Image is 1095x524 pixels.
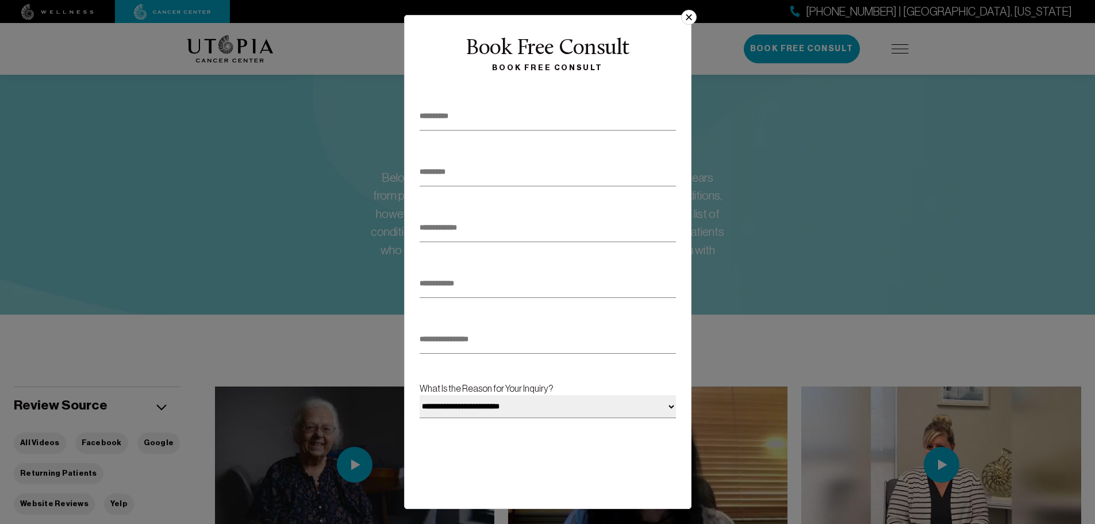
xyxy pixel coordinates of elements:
div: Book Free Consult [417,37,679,61]
select: What Is the Reason for Your Inquiry? [420,395,676,418]
iframe: Widget containing checkbox for hCaptcha security challenge [420,446,593,489]
button: × [681,10,696,25]
div: Book Free Consult [417,61,679,75]
label: What Is the Reason for Your Inquiry? [420,381,676,437]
